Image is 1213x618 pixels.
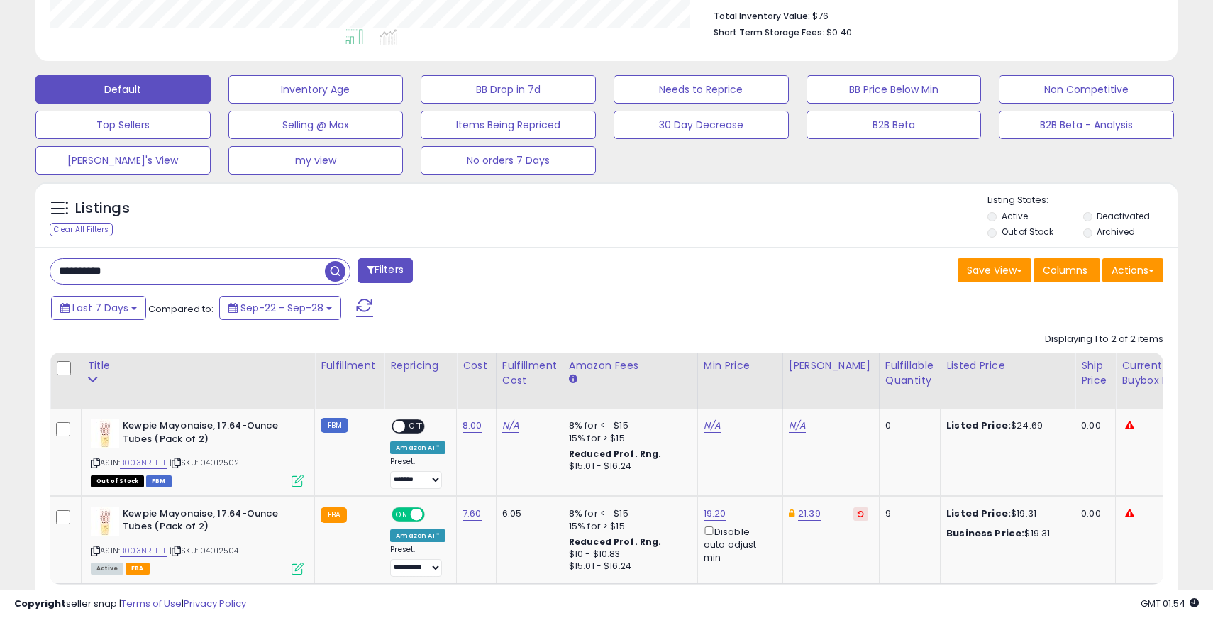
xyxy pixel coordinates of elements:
[789,419,806,433] a: N/A
[704,524,772,565] div: Disable auto adjust min
[91,563,123,575] span: All listings currently available for purchase on Amazon
[714,10,810,22] b: Total Inventory Value:
[569,448,662,460] b: Reduced Prof. Rng.
[569,419,687,432] div: 8% for <= $15
[123,419,295,449] b: Kewpie Mayonaise, 17.64-Ounce Tubes (Pack of 2)
[1034,258,1100,282] button: Columns
[120,545,167,557] a: B003NRLLLE
[502,419,519,433] a: N/A
[826,26,852,39] span: $0.40
[120,457,167,469] a: B003NRLLLE
[569,460,687,473] div: $15.01 - $16.24
[421,146,596,175] button: No orders 7 Days
[714,26,824,38] b: Short Term Storage Fees:
[958,258,1031,282] button: Save View
[35,146,211,175] button: [PERSON_NAME]'s View
[885,358,934,388] div: Fulfillable Quantity
[569,536,662,548] b: Reduced Prof. Rng.
[1045,333,1163,346] div: Displaying 1 to 2 of 2 items
[946,507,1064,520] div: $19.31
[463,507,482,521] a: 7.60
[798,507,821,521] a: 21.39
[91,507,304,573] div: ASIN:
[1097,226,1135,238] label: Archived
[704,358,777,373] div: Min Price
[146,475,172,487] span: FBM
[569,548,687,561] div: $10 - $10.83
[390,441,445,454] div: Amazon AI *
[569,373,577,386] small: Amazon Fees.
[502,507,552,520] div: 6.05
[87,358,309,373] div: Title
[148,302,214,316] span: Compared to:
[614,75,789,104] button: Needs to Reprice
[421,75,596,104] button: BB Drop in 7d
[999,75,1174,104] button: Non Competitive
[1102,258,1163,282] button: Actions
[393,508,411,520] span: ON
[91,419,119,448] img: 4184-d4kYWL._SL40_.jpg
[228,146,404,175] button: my view
[946,527,1064,540] div: $19.31
[946,358,1069,373] div: Listed Price
[91,475,144,487] span: All listings that are currently out of stock and unavailable for purchase on Amazon
[569,520,687,533] div: 15% for > $15
[321,507,347,523] small: FBA
[219,296,341,320] button: Sep-22 - Sep-28
[463,358,490,373] div: Cost
[1002,226,1053,238] label: Out of Stock
[1081,507,1104,520] div: 0.00
[51,296,146,320] button: Last 7 Days
[946,419,1011,432] b: Listed Price:
[1002,210,1028,222] label: Active
[569,432,687,445] div: 15% for > $15
[502,358,557,388] div: Fulfillment Cost
[123,507,295,537] b: Kewpie Mayonaise, 17.64-Ounce Tubes (Pack of 2)
[1141,597,1199,610] span: 2025-10-8 01:54 GMT
[14,597,66,610] strong: Copyright
[184,597,246,610] a: Privacy Policy
[228,75,404,104] button: Inventory Age
[406,421,428,433] span: OFF
[614,111,789,139] button: 30 Day Decrease
[228,111,404,139] button: Selling @ Max
[390,529,445,542] div: Amazon AI *
[390,457,445,489] div: Preset:
[463,419,482,433] a: 8.00
[421,111,596,139] button: Items Being Repriced
[14,597,246,611] div: seller snap | |
[704,507,726,521] a: 19.20
[72,301,128,315] span: Last 7 Days
[75,199,130,219] h5: Listings
[170,545,239,556] span: | SKU: 04012504
[946,419,1064,432] div: $24.69
[885,419,929,432] div: 0
[126,563,150,575] span: FBA
[885,507,929,520] div: 9
[423,508,445,520] span: OFF
[999,111,1174,139] button: B2B Beta - Analysis
[1081,358,1109,388] div: Ship Price
[946,507,1011,520] b: Listed Price:
[35,75,211,104] button: Default
[321,358,378,373] div: Fulfillment
[321,418,348,433] small: FBM
[807,75,982,104] button: BB Price Below Min
[50,223,113,236] div: Clear All Filters
[390,545,445,577] div: Preset:
[946,526,1024,540] b: Business Price:
[390,358,450,373] div: Repricing
[121,597,182,610] a: Terms of Use
[1081,419,1104,432] div: 0.00
[1043,263,1087,277] span: Columns
[91,419,304,485] div: ASIN:
[714,6,1153,23] li: $76
[170,457,240,468] span: | SKU: 04012502
[987,194,1177,207] p: Listing States:
[704,419,721,433] a: N/A
[240,301,323,315] span: Sep-22 - Sep-28
[569,507,687,520] div: 8% for <= $15
[807,111,982,139] button: B2B Beta
[569,358,692,373] div: Amazon Fees
[569,561,687,573] div: $15.01 - $16.24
